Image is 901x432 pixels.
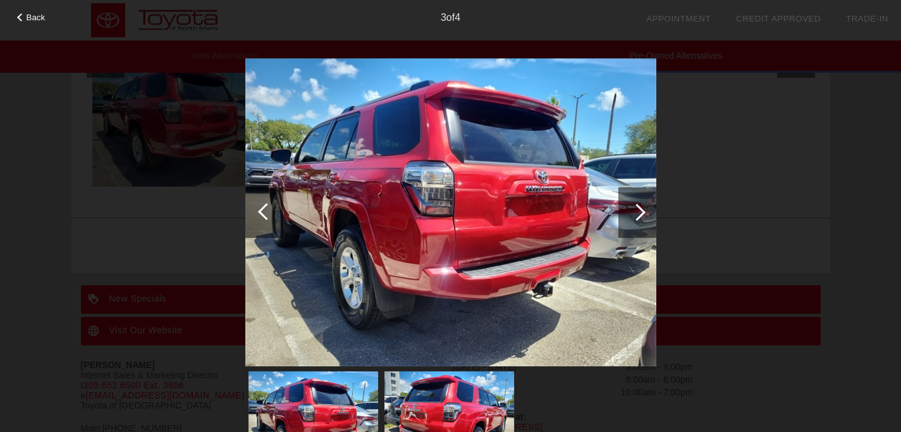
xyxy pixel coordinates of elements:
img: 636f976c883d45ddef925046cf02ad1ex.jpg [245,58,656,367]
span: 4 [455,12,460,23]
a: Credit Approved [736,14,821,23]
a: Appointment [646,14,711,23]
span: Back [27,13,46,22]
span: 3 [441,12,446,23]
a: Trade-In [846,14,888,23]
